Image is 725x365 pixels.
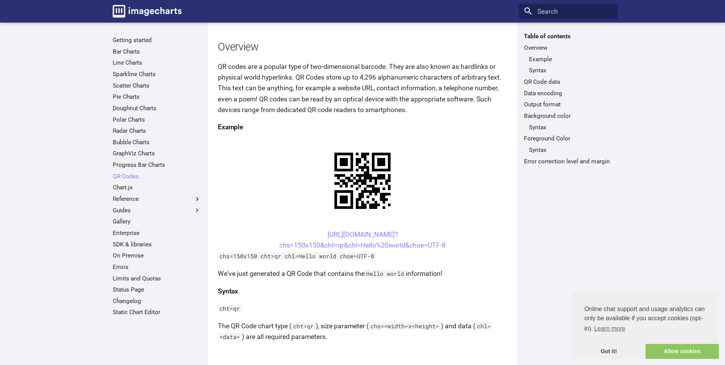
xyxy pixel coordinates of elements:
img: chart [321,139,404,222]
a: Sparkline Charts [113,70,201,78]
a: Static Chart Editor [113,308,201,316]
code: Hello world [365,270,406,277]
code: chs=150x150 cht=qr chl=Hello world choe=UTF-8 [218,252,376,260]
a: Polar Charts [113,116,201,124]
nav: Background color [524,124,612,131]
a: Bar Charts [113,48,201,55]
a: SDK & libraries [113,241,201,248]
code: cht=qr [218,305,242,312]
a: Syntax [529,146,612,154]
a: Pie Charts [113,93,201,101]
a: allow cookies [646,344,719,359]
h2: Overview [218,40,507,55]
div: cookieconsent [572,292,719,359]
a: Getting started [113,36,201,44]
a: Gallery [113,218,201,225]
a: Background color [524,112,612,120]
a: QR Codes [113,173,201,180]
a: Progress Bar Charts [113,161,201,169]
a: Radar Charts [113,127,201,135]
a: Chart.js [113,184,201,191]
label: Guides [113,207,201,214]
a: Scatter Charts [113,82,201,90]
a: dismiss cookie message [572,344,646,359]
a: Foreground Color [524,135,612,142]
a: Error correction level and margin [524,158,612,165]
input: Search [519,4,617,19]
a: On Premise [113,252,201,259]
a: Errors [113,263,201,271]
a: [URL][DOMAIN_NAME]?chs=150x150&cht=qr&chl=Hello%20world&choe=UTF-8 [279,231,446,249]
a: Bubble Charts [113,139,201,146]
a: learn more about cookies [593,323,626,334]
a: Limits and Quotas [113,275,201,282]
p: QR codes are a popular type of two-dimensional barcode. They are also known as hardlinks or physi... [218,61,507,115]
a: Overview [524,44,612,52]
a: Enterprise [113,229,201,237]
a: Data encoding [524,90,612,97]
a: Syntax [529,124,612,131]
a: Line Charts [113,59,201,67]
p: We've just generated a QR Code that contains the information! [218,268,507,279]
nav: Overview [524,55,612,75]
a: Status Page [113,286,201,293]
h4: Example [218,122,507,132]
code: cht=qr [292,322,316,330]
a: Example [529,55,612,63]
label: Table of contents [519,33,617,40]
h4: Syntax [218,286,507,297]
nav: Table of contents [519,33,617,165]
a: Changelog [113,297,201,305]
a: Syntax [529,67,612,74]
label: Reference [113,195,201,203]
img: logo [113,5,182,18]
a: Image-Charts documentation [109,2,185,21]
a: Output format [524,101,612,108]
a: QR Code data [524,78,612,86]
a: Doughnut Charts [113,104,201,112]
a: GraphViz Charts [113,150,201,157]
span: Online chat support and usage analytics can only be available if you accept cookies (opt-in). [584,305,707,334]
code: chs=<width>x<height> [369,322,441,330]
nav: Foreground Color [524,146,612,154]
p: The QR Code chart type ( ), size parameter ( ) and data ( ) are all required parameters. [218,321,507,342]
